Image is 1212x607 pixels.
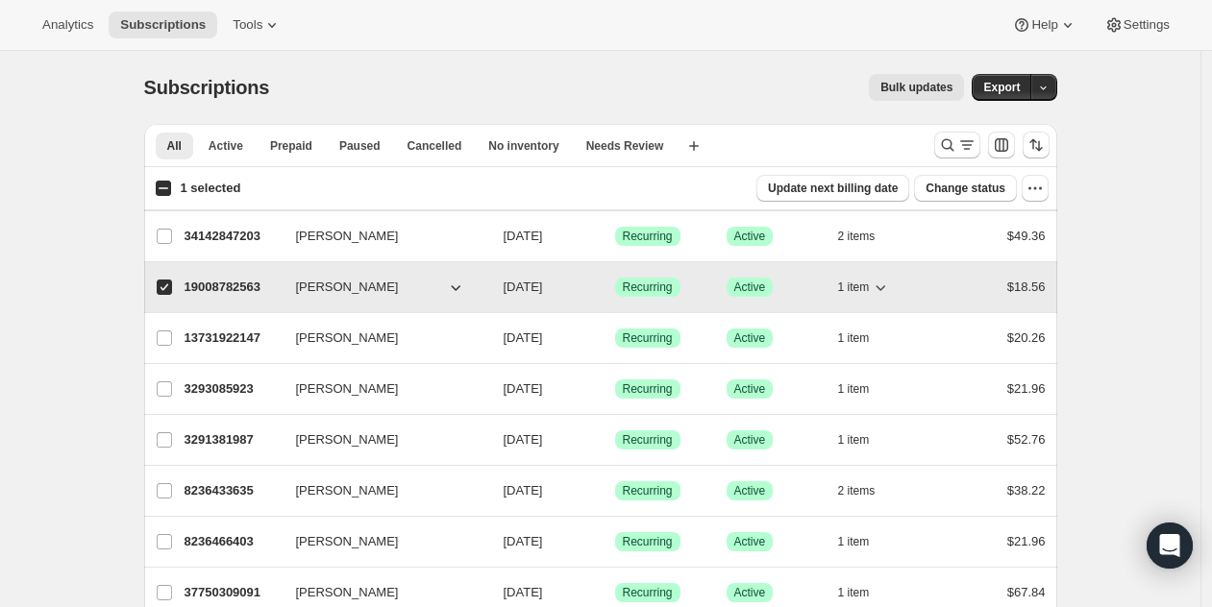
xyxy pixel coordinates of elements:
[408,138,462,154] span: Cancelled
[623,585,673,600] span: Recurring
[838,229,876,244] span: 2 items
[1007,432,1046,447] span: $52.76
[284,374,477,404] button: [PERSON_NAME]
[296,481,399,500] span: [PERSON_NAME]
[185,430,281,449] p: 3291381987
[284,425,477,455] button: [PERSON_NAME]
[734,534,766,549] span: Active
[339,138,381,154] span: Paused
[109,12,217,38] button: Subscriptions
[284,323,477,353] button: [PERSON_NAME]
[838,477,897,504] button: 2 items
[504,229,543,243] span: [DATE]
[185,325,1046,352] div: 13731922147[PERSON_NAME][DATE]SuccessRecurringSuccessActive1 item$20.26
[623,381,673,397] span: Recurring
[296,430,399,449] span: [PERSON_NAME]
[734,432,766,448] span: Active
[838,432,870,448] span: 1 item
[1031,17,1057,33] span: Help
[31,12,105,38] button: Analytics
[296,532,399,551] span: [PERSON_NAME]
[838,426,891,453] button: 1 item
[623,229,673,244] span: Recurring
[296,583,399,602] span: [PERSON_NAME]
[838,381,870,397] span: 1 item
[1007,483,1046,498] span: $38.22
[623,432,673,448] span: Recurring
[180,179,240,198] p: 1 selected
[185,579,1046,606] div: 37750309091[PERSON_NAME][DATE]SuccessRecurringSuccessActive1 item$67.84
[270,138,312,154] span: Prepaid
[504,534,543,548] span: [DATE]
[296,227,399,246] span: [PERSON_NAME]
[504,330,543,345] span: [DATE]
[185,528,1046,555] div: 8236466403[PERSON_NAME][DATE]SuccessRecurringSuccessActive1 item$21.96
[734,330,766,346] span: Active
[221,12,293,38] button: Tools
[504,483,543,498] span: [DATE]
[869,74,964,101] button: Bulk updates
[768,181,898,196] span: Update next billing date
[838,528,891,555] button: 1 item
[209,138,243,154] span: Active
[586,138,664,154] span: Needs Review
[623,483,673,498] span: Recurring
[185,583,281,602] p: 37750309091
[1007,229,1046,243] span: $49.36
[185,278,281,297] p: 19008782563
[1007,330,1046,345] span: $20.26
[838,274,891,301] button: 1 item
[623,534,673,549] span: Recurring
[296,328,399,348] span: [PERSON_NAME]
[623,330,673,346] span: Recurring
[504,585,543,599] span: [DATE]
[185,477,1046,504] div: 8236433635[PERSON_NAME][DATE]SuccessRecurringSuccessActive2 items$38.22
[914,175,1017,202] button: Change status
[1007,534,1046,548] span: $21.96
[284,526,477,557] button: [PERSON_NAME]
[1124,17,1170,33] span: Settings
[185,481,281,500] p: 8236433635
[988,132,1015,158] button: Customize table column order and visibility
[233,17,262,33] span: Tools
[185,379,281,399] p: 3293085923
[504,279,543,294] span: [DATE]
[284,475,477,506] button: [PERSON_NAME]
[185,227,281,246] p: 34142847203
[284,221,477,252] button: [PERSON_NAME]
[838,483,876,498] span: 2 items
[1001,12,1088,38] button: Help
[296,379,399,399] span: [PERSON_NAME]
[838,223,897,250] button: 2 items
[838,376,891,402] button: 1 item
[679,133,709,159] button: Create new view
[1007,381,1046,396] span: $21.96
[972,74,1031,101] button: Export
[1023,132,1050,158] button: Sort the results
[284,272,477,303] button: [PERSON_NAME]
[734,229,766,244] span: Active
[185,532,281,551] p: 8236466403
[838,325,891,352] button: 1 item
[167,138,182,154] span: All
[756,175,909,202] button: Update next billing date
[623,279,673,295] span: Recurring
[1093,12,1181,38] button: Settings
[734,279,766,295] span: Active
[185,376,1046,402] div: 3293085923[PERSON_NAME][DATE]SuccessRecurringSuccessActive1 item$21.96
[983,80,1020,95] span: Export
[185,328,281,348] p: 13731922147
[838,579,891,606] button: 1 item
[120,17,206,33] span: Subscriptions
[185,223,1046,250] div: 34142847203[PERSON_NAME][DATE]SuccessRecurringSuccessActive2 items$49.36
[734,585,766,600] span: Active
[838,585,870,600] span: 1 item
[838,330,870,346] span: 1 item
[880,80,952,95] span: Bulk updates
[488,138,558,154] span: No inventory
[504,381,543,396] span: [DATE]
[926,181,1005,196] span: Change status
[504,432,543,447] span: [DATE]
[185,274,1046,301] div: 19008782563[PERSON_NAME][DATE]SuccessRecurringSuccessActive1 item$18.56
[296,278,399,297] span: [PERSON_NAME]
